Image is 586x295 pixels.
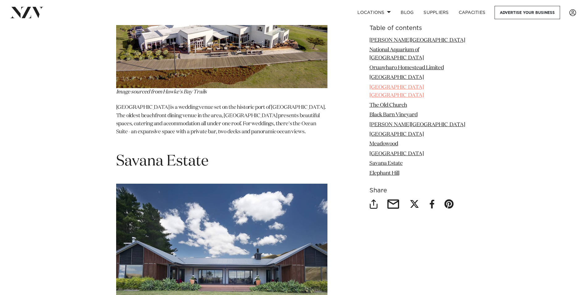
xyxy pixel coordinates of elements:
a: National Aquarium of [GEOGRAPHIC_DATA] [369,47,424,61]
span: Savana Estate [116,154,209,169]
a: Black Barn Vineyard [369,113,418,118]
a: Savana Estate [369,161,403,166]
p: [GEOGRAPHIC_DATA] is a wedding venue set on the historic port of [GEOGRAPHIC_DATA]. The oldest be... [116,104,327,144]
a: Oruawharo Homestead Limited [369,65,444,71]
a: SUPPLIERS [419,6,453,19]
h6: Share [369,188,470,194]
a: Meadowood [369,142,398,147]
a: Capacities [454,6,491,19]
a: Locations [352,6,396,19]
a: The Old Church [369,103,407,108]
a: [GEOGRAPHIC_DATA] [GEOGRAPHIC_DATA] [369,85,424,98]
h6: Table of contents [369,25,470,32]
a: Advertise your business [495,6,560,19]
a: [PERSON_NAME][GEOGRAPHIC_DATA] [369,38,465,43]
a: BLOG [396,6,419,19]
img: nzv-logo.png [10,7,44,18]
a: [GEOGRAPHIC_DATA] [369,151,424,156]
a: [GEOGRAPHIC_DATA] [369,75,424,80]
a: [GEOGRAPHIC_DATA] [369,132,424,137]
a: [PERSON_NAME][GEOGRAPHIC_DATA] [369,122,465,127]
em: Image sourced from Hawke's Bay Trails [116,89,207,95]
a: Elephant Hill [369,171,399,176]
